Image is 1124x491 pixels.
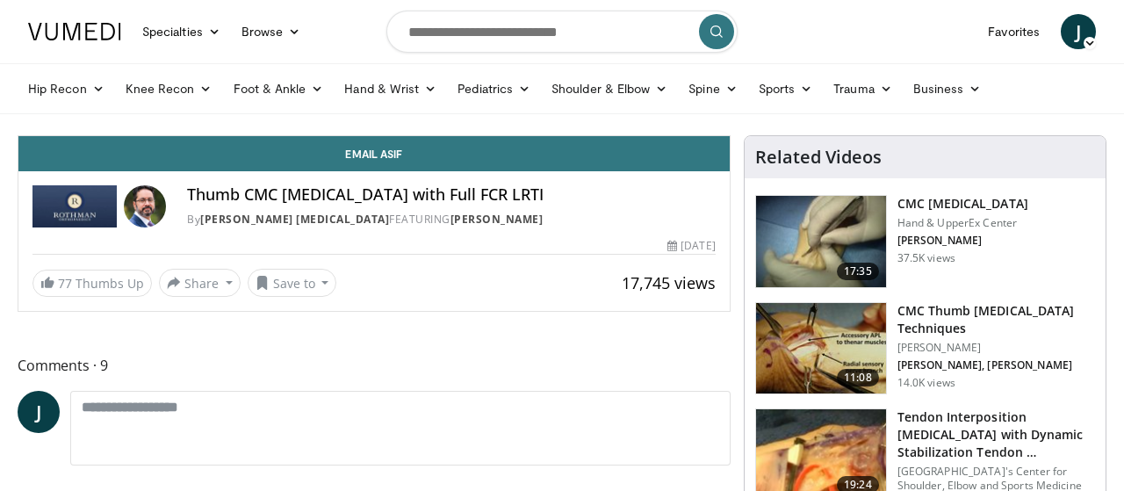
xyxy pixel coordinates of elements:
[837,263,879,280] span: 17:35
[755,195,1095,288] a: 17:35 CMC [MEDICAL_DATA] Hand & UpperEx Center [PERSON_NAME] 37.5K views
[622,272,716,293] span: 17,745 views
[58,275,72,292] span: 77
[223,71,335,106] a: Foot & Ankle
[897,302,1095,337] h3: CMC Thumb [MEDICAL_DATA] Techniques
[541,71,678,106] a: Shoulder & Elbow
[115,71,223,106] a: Knee Recon
[837,369,879,386] span: 11:08
[667,238,715,254] div: [DATE]
[32,270,152,297] a: 77 Thumbs Up
[447,71,541,106] a: Pediatrics
[159,269,241,297] button: Share
[903,71,992,106] a: Business
[18,391,60,433] a: J
[756,196,886,287] img: 54618_0000_3.png.150x105_q85_crop-smart_upscale.jpg
[897,341,1095,355] p: [PERSON_NAME]
[248,269,337,297] button: Save to
[897,251,955,265] p: 37.5K views
[823,71,903,106] a: Trauma
[897,234,1028,248] p: [PERSON_NAME]
[200,212,389,227] a: [PERSON_NAME] [MEDICAL_DATA]
[897,408,1095,461] h3: Tendon Interposition [MEDICAL_DATA] with Dynamic Stabilization Tendon …
[187,212,716,227] div: By FEATURING
[748,71,824,106] a: Sports
[897,216,1028,230] p: Hand & UpperEx Center
[897,376,955,390] p: 14.0K views
[450,212,544,227] a: [PERSON_NAME]
[18,136,730,171] a: Email Asif
[32,185,117,227] img: Rothman Hand Surgery
[386,11,738,53] input: Search topics, interventions
[18,71,115,106] a: Hip Recon
[678,71,747,106] a: Spine
[187,185,716,205] h4: Thumb CMC [MEDICAL_DATA] with Full FCR LRTI
[132,14,231,49] a: Specialties
[755,147,882,168] h4: Related Videos
[18,354,731,377] span: Comments 9
[755,302,1095,395] a: 11:08 CMC Thumb [MEDICAL_DATA] Techniques [PERSON_NAME] [PERSON_NAME], [PERSON_NAME] 14.0K views
[28,23,121,40] img: VuMedi Logo
[334,71,447,106] a: Hand & Wrist
[897,358,1095,372] p: [PERSON_NAME], [PERSON_NAME]
[1061,14,1096,49] a: J
[231,14,312,49] a: Browse
[977,14,1050,49] a: Favorites
[124,185,166,227] img: Avatar
[897,195,1028,213] h3: CMC [MEDICAL_DATA]
[756,303,886,394] img: 08bc6ee6-87c4-498d-b9ad-209c97b58688.150x105_q85_crop-smart_upscale.jpg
